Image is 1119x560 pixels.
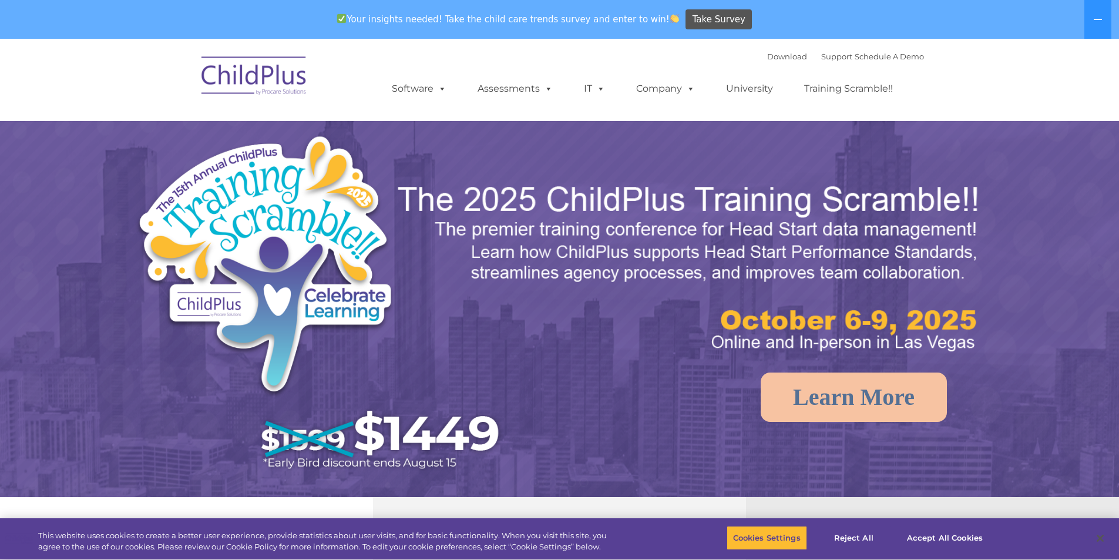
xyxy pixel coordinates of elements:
a: Learn More [761,373,947,422]
a: Support [821,52,852,61]
span: Phone number [163,126,213,135]
div: This website uses cookies to create a better user experience, provide statistics about user visit... [38,530,616,553]
a: Training Scramble!! [792,77,905,100]
a: Take Survey [685,9,752,30]
img: ✅ [337,14,346,23]
img: 👏 [670,14,679,23]
font: | [767,52,924,61]
button: Accept All Cookies [900,526,989,551]
span: Take Survey [693,9,745,30]
button: Cookies Settings [727,526,807,551]
a: Schedule A Demo [855,52,924,61]
a: University [714,77,785,100]
a: Assessments [466,77,564,100]
img: ChildPlus by Procare Solutions [196,48,313,107]
button: Reject All [817,526,891,551]
a: Download [767,52,807,61]
span: Your insights needed! Take the child care trends survey and enter to win! [332,8,684,31]
a: Software [380,77,458,100]
a: Company [624,77,707,100]
span: Last name [163,78,199,86]
button: Close [1087,525,1113,551]
a: IT [572,77,617,100]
